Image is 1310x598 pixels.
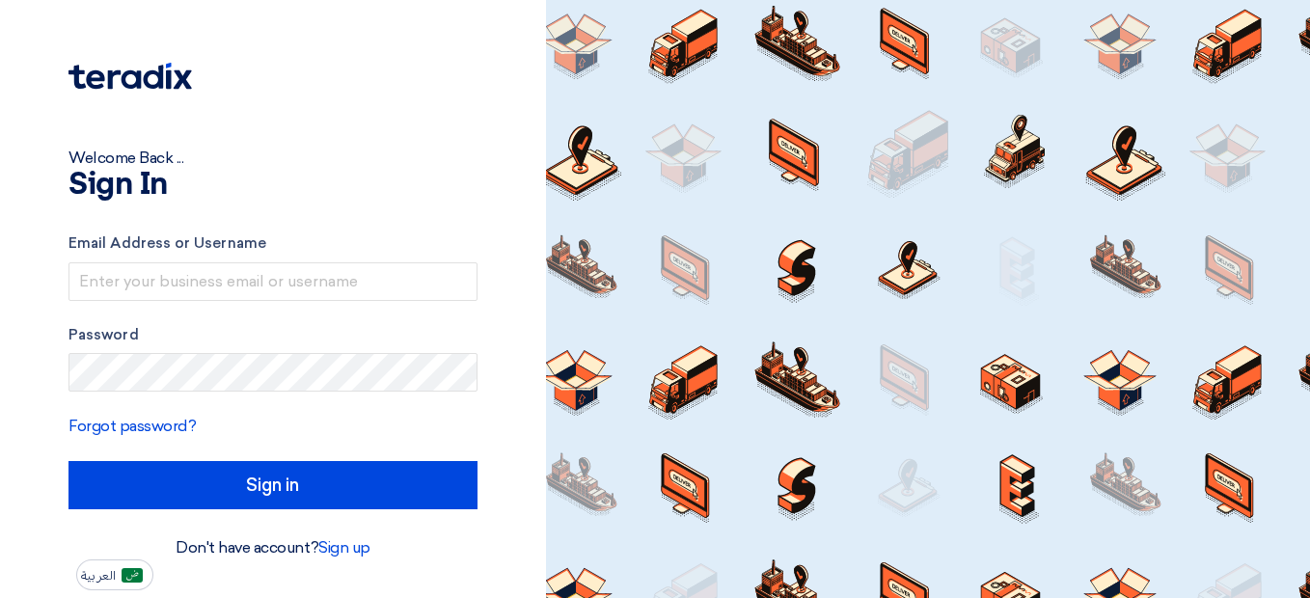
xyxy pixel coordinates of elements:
[68,536,478,559] div: Don't have account?
[122,568,143,583] img: ar-AR.png
[76,559,153,590] button: العربية
[68,417,196,435] a: Forgot password?
[68,324,478,346] label: Password
[68,262,478,301] input: Enter your business email or username
[68,147,478,170] div: Welcome Back ...
[68,63,192,90] img: Teradix logo
[318,538,370,557] a: Sign up
[68,232,478,255] label: Email Address or Username
[68,461,478,509] input: Sign in
[68,170,478,201] h1: Sign In
[81,569,116,583] span: العربية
